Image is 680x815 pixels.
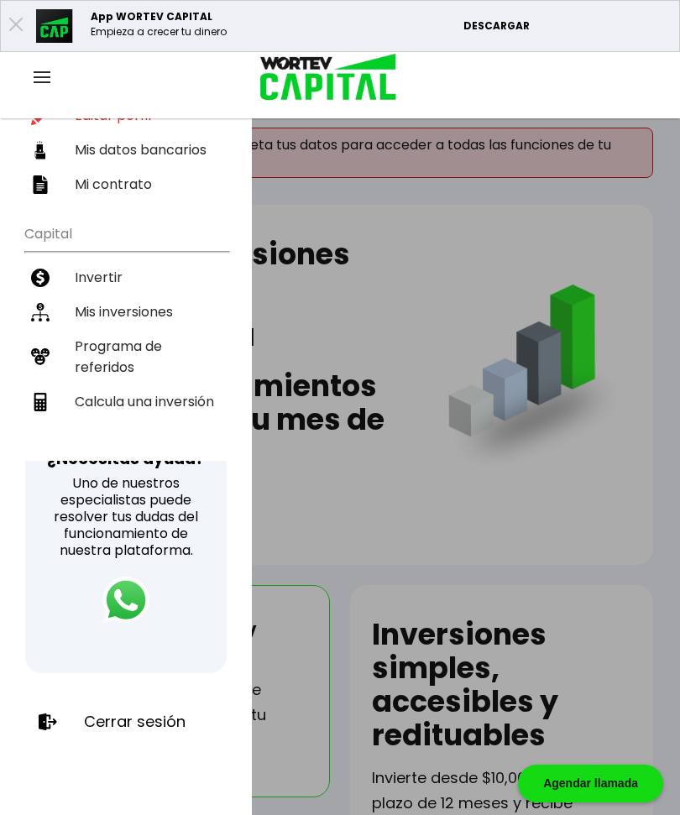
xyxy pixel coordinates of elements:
[91,24,227,39] p: Empieza a crecer tu dinero
[31,269,50,287] img: invertir-icon.b3b967d7.svg
[31,393,50,411] img: calculadora-icon.17d418c4.svg
[518,765,663,802] div: Agendar llamada
[24,384,228,419] a: Calcula una inversión
[84,713,186,730] p: Cerrar sesión
[24,53,228,201] ul: Perfil
[102,577,149,624] img: logos_whatsapp-icon.242b2217.svg
[36,9,74,43] img: appicon
[24,133,228,167] a: Mis datos bancarios
[24,329,228,384] a: Programa de referidos
[24,167,228,201] a: Mi contrato
[243,51,403,106] img: logo_wortev_capital
[24,295,228,329] a: Mis inversiones
[47,475,205,559] p: Uno de nuestros especialistas puede resolver tus dudas del funcionamiento de nuestra plataforma.
[91,9,227,24] p: App WORTEV CAPITAL
[24,215,228,461] ul: Capital
[31,141,50,159] img: datos-icon.10cf9172.svg
[31,175,50,194] img: contrato-icon.f2db500c.svg
[463,18,671,34] p: DESCARGAR
[39,713,57,729] img: Cerrar-sesión
[31,347,50,366] img: recomiendanos-icon.9b8e9327.svg
[34,71,50,83] img: hamburguer-menu2
[31,303,50,321] img: inversiones-icon.6695dc30.svg
[24,260,228,295] a: Invertir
